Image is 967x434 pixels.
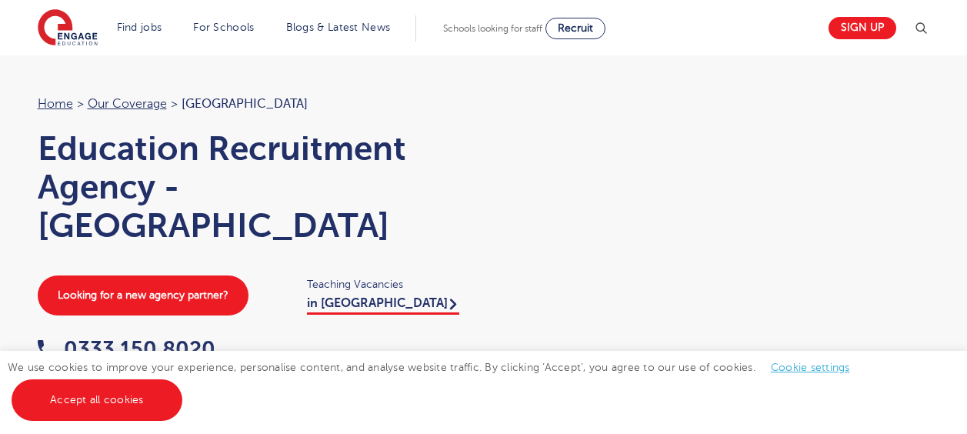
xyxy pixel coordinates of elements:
[307,296,459,315] a: in [GEOGRAPHIC_DATA]
[38,337,215,361] a: 0333 150 8020
[545,18,605,39] a: Recruit
[38,9,98,48] img: Engage Education
[88,97,167,111] a: Our coverage
[38,97,73,111] a: Home
[558,22,593,34] span: Recruit
[771,362,850,373] a: Cookie settings
[171,97,178,111] span: >
[38,275,248,315] a: Looking for a new agency partner?
[77,97,84,111] span: >
[829,17,896,39] a: Sign up
[117,22,162,33] a: Find jobs
[182,97,308,111] span: [GEOGRAPHIC_DATA]
[193,22,254,33] a: For Schools
[38,129,468,245] h1: Education Recruitment Agency - [GEOGRAPHIC_DATA]
[38,94,468,114] nav: breadcrumb
[307,275,468,293] span: Teaching Vacancies
[8,362,865,406] span: We use cookies to improve your experience, personalise content, and analyse website traffic. By c...
[12,379,182,421] a: Accept all cookies
[443,23,542,34] span: Schools looking for staff
[286,22,391,33] a: Blogs & Latest News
